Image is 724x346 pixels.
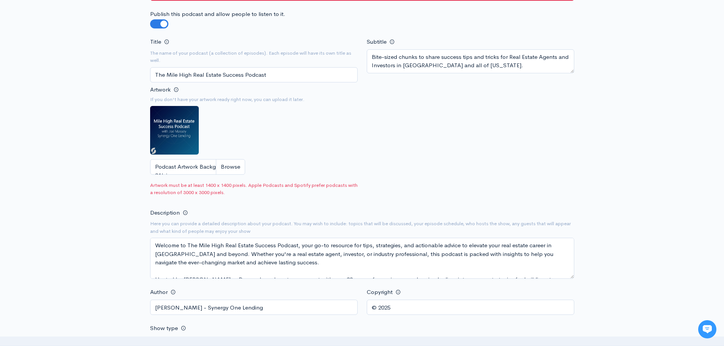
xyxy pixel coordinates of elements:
[150,49,358,64] small: The name of your podcast (a collection of episodes). Each episode will have its own title as well.
[150,288,168,297] label: Author
[10,130,142,139] p: Find an answer quickly
[22,143,136,158] input: Search articles
[367,49,574,73] textarea: Bite-sized chunks to share success tips and tricks for Real Estate Agents and Investors in [GEOGR...
[150,38,161,46] label: Title
[11,51,141,87] h2: Just let us know if you need anything and we'll be happy to help! 🙂
[12,101,140,116] button: New conversation
[150,209,180,217] label: Description
[367,38,387,46] label: Subtitle
[164,336,187,343] strong: Episodic
[150,182,358,196] span: Artwork must be at least 1400 x 1400 pixels. Apple Podcasts and Spotify prefer podcasts with a re...
[150,10,285,19] label: Publish this podcast and allow people to listen to it.
[49,105,91,111] span: New conversation
[150,238,574,279] textarea: Welcome to The Mile High Real Estate Success Podcast, your go-to resource for tips, strategies, a...
[150,96,358,103] small: If you don't have your artwork ready right now, you can upload it later.
[698,320,716,338] iframe: gist-messenger-bubble-iframe
[367,288,393,297] label: Copyright
[150,220,574,235] small: Here you can provide a detailed description about your podcast. You may wish to include: topics t...
[150,85,171,94] label: Artwork
[367,300,574,315] input: ©
[150,300,358,315] input: Turtle podcast productions
[11,37,141,49] h1: Hi 👋
[150,324,178,333] label: Show type
[150,67,358,83] input: Turtle Tales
